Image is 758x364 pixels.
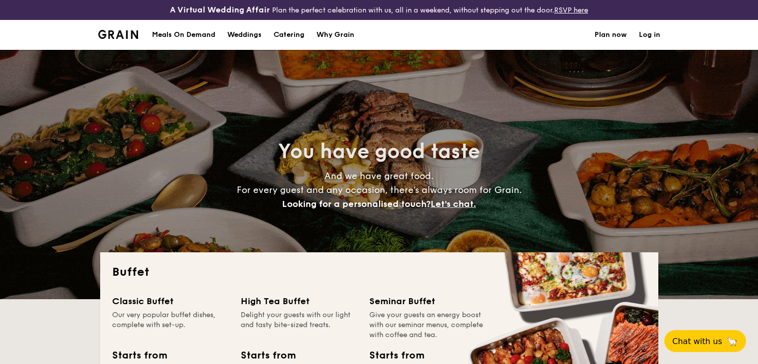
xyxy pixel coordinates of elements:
[241,294,357,308] div: High Tea Buffet
[369,310,486,340] div: Give your guests an energy boost with our seminar menus, complete with coffee and tea.
[274,20,304,50] h1: Catering
[221,20,268,50] a: Weddings
[431,198,476,209] span: Let's chat.
[310,20,360,50] a: Why Grain
[112,264,646,280] h2: Buffet
[241,348,295,363] div: Starts from
[227,20,262,50] div: Weddings
[170,4,270,16] h4: A Virtual Wedding Affair
[268,20,310,50] a: Catering
[369,348,424,363] div: Starts from
[98,30,139,39] img: Grain
[278,140,480,164] span: You have good taste
[664,330,746,352] button: Chat with us🦙
[112,310,229,340] div: Our very popular buffet dishes, complete with set-up.
[595,20,627,50] a: Plan now
[639,20,660,50] a: Log in
[112,348,166,363] div: Starts from
[98,30,139,39] a: Logotype
[237,171,522,209] span: And we have great food. For every guest and any occasion, there’s always room for Grain.
[726,336,738,347] span: 🦙
[146,20,221,50] a: Meals On Demand
[112,294,229,308] div: Classic Buffet
[369,294,486,308] div: Seminar Buffet
[672,337,722,346] span: Chat with us
[127,4,632,16] div: Plan the perfect celebration with us, all in a weekend, without stepping out the door.
[152,20,215,50] div: Meals On Demand
[554,6,588,14] a: RSVP here
[282,198,431,209] span: Looking for a personalised touch?
[241,310,357,340] div: Delight your guests with our light and tasty bite-sized treats.
[316,20,354,50] div: Why Grain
